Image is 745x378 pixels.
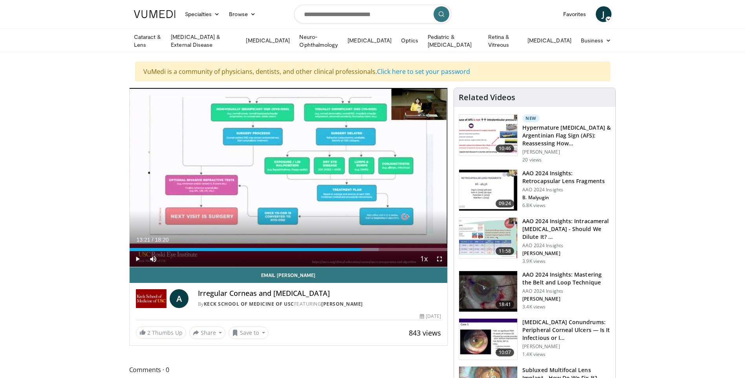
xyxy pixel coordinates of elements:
a: Retina & Vitreous [483,33,523,49]
a: Keck School of Medicine of USC [204,301,294,307]
p: 6.8K views [522,202,545,209]
p: New [522,114,540,122]
h3: [MEDICAL_DATA] Conundrums: Peripheral Corneal Ulcers — Is It Infectious or I… [522,318,611,342]
p: 1.4K views [522,351,545,358]
p: 20 views [522,157,542,163]
img: 22a3a3a3-03de-4b31-bd81-a17540334f4a.150x105_q85_crop-smart_upscale.jpg [459,271,517,312]
p: [PERSON_NAME] [522,250,611,257]
h3: AAO 2024 Insights: Mastering the Belt and Loop Technique [522,271,611,286]
p: 3.9K views [522,258,545,264]
a: [PERSON_NAME] [321,301,363,307]
span: 10:07 [496,349,514,356]
a: [MEDICAL_DATA] [343,33,396,48]
div: VuMedi is a community of physicians, dentists, and other clinical professionals. [135,62,610,81]
a: 2 Thumbs Up [136,327,186,339]
div: [DATE] [420,313,441,320]
input: Search topics, interventions [294,5,451,24]
p: [PERSON_NAME] [522,343,611,350]
a: [MEDICAL_DATA] [523,33,576,48]
img: VuMedi Logo [134,10,176,18]
h3: AAO 2024 Insights: Retrocapsular Lens Fragments [522,169,611,185]
div: Progress Bar [130,248,448,251]
a: Browse [224,6,260,22]
a: J [596,6,611,22]
p: B. Malyugin [522,195,611,201]
span: 18:41 [496,301,514,308]
button: Fullscreen [432,251,447,267]
a: Pediatric & [MEDICAL_DATA] [423,33,483,49]
button: Save to [229,327,269,339]
a: Email [PERSON_NAME] [130,267,448,283]
p: [PERSON_NAME] [522,296,611,302]
img: de733f49-b136-4bdc-9e00-4021288efeb7.150x105_q85_crop-smart_upscale.jpg [459,218,517,259]
a: 09:24 AAO 2024 Insights: Retrocapsular Lens Fragments AAO 2024 Insights B. Malyugin 6.8K views [459,169,611,211]
button: Play [130,251,145,267]
button: Mute [145,251,161,267]
a: A [170,289,189,308]
img: 5ede7c1e-2637-46cb-a546-16fd546e0e1e.150x105_q85_crop-smart_upscale.jpg [459,319,517,360]
span: 18:20 [155,237,168,243]
a: [MEDICAL_DATA] [241,33,295,48]
p: 3.4K views [522,304,545,310]
span: 09:24 [496,200,514,207]
h4: Related Videos [459,93,515,102]
p: [PERSON_NAME] [522,149,611,155]
span: 11:58 [496,247,514,255]
a: Click here to set your password [377,67,470,76]
h3: AAO 2024 Insights: Intracameral [MEDICAL_DATA] - Should We Dilute It? … [522,217,611,241]
span: 2 [147,329,150,336]
button: Playback Rate [416,251,432,267]
p: AAO 2024 Insights [522,288,611,294]
span: 843 views [409,328,441,338]
img: 01f52a5c-6a53-4eb2-8a1d-dad0d168ea80.150x105_q85_crop-smart_upscale.jpg [459,170,517,211]
a: Neuro-Ophthalmology [295,33,343,49]
a: 18:41 AAO 2024 Insights: Mastering the Belt and Loop Technique AAO 2024 Insights [PERSON_NAME] 3.... [459,271,611,312]
a: 10:07 [MEDICAL_DATA] Conundrums: Peripheral Corneal Ulcers — Is It Infectious or I… [PERSON_NAME]... [459,318,611,360]
h3: Hypermature [MEDICAL_DATA] & Argentinian Flag Sign (AFS): Reassessing How… [522,124,611,147]
a: 11:58 AAO 2024 Insights: Intracameral [MEDICAL_DATA] - Should We Dilute It? … AAO 2024 Insights [... [459,217,611,264]
div: By FEATURING [198,301,441,308]
span: 13:21 [137,237,150,243]
span: 10:46 [496,145,514,152]
a: 10:46 New Hypermature [MEDICAL_DATA] & Argentinian Flag Sign (AFS): Reassessing How… [PERSON_NAME... [459,114,611,163]
video-js: Video Player [130,88,448,267]
button: Share [189,327,226,339]
a: Favorites [558,6,591,22]
span: / [152,237,154,243]
img: 40c8dcf9-ac14-45af-8571-bda4a5b229bd.150x105_q85_crop-smart_upscale.jpg [459,115,517,156]
p: AAO 2024 Insights [522,187,611,193]
img: Keck School of Medicine of USC [136,289,167,308]
a: Business [576,33,616,48]
a: Cataract & Lens [129,33,167,49]
p: AAO 2024 Insights [522,242,611,249]
a: Optics [396,33,423,48]
a: Specialties [180,6,225,22]
a: [MEDICAL_DATA] & External Disease [166,33,241,49]
h4: Irregular Corneas and [MEDICAL_DATA] [198,289,441,298]
span: Comments 0 [129,365,448,375]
